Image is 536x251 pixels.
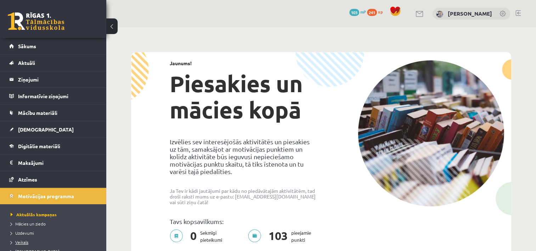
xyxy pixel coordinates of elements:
[9,138,97,154] a: Digitālie materiāli
[367,9,386,15] a: 241 xp
[9,188,97,204] a: Motivācijas programma
[448,10,492,17] a: [PERSON_NAME]
[8,12,64,30] a: Rīgas 1. Tālmācības vidusskola
[9,105,97,121] a: Mācību materiāli
[18,88,97,104] legend: Informatīvie ziņojumi
[11,239,99,245] a: Veikals
[9,88,97,104] a: Informatīvie ziņojumi
[11,212,57,217] span: Aktuālās kampaņas
[18,143,60,149] span: Digitālie materiāli
[18,193,74,199] span: Motivācijas programma
[378,9,383,15] span: xp
[170,71,316,123] h1: Piesakies un mācies kopā
[18,176,37,183] span: Atzīmes
[9,71,97,88] a: Ziņojumi
[367,9,377,16] span: 241
[170,229,226,244] p: Sekmīgi pieteikumi
[170,138,316,175] p: Izvēlies sev interesējošās aktivitātēs un piesakies uz tām, samaksājot ar motivācijas punktiem un...
[18,71,97,88] legend: Ziņojumi
[9,121,97,138] a: [DEMOGRAPHIC_DATA]
[9,38,97,54] a: Sākums
[18,43,36,49] span: Sākums
[187,229,200,244] span: 0
[349,9,366,15] a: 103 mP
[11,221,46,227] span: Mācies un ziedo
[170,218,316,225] p: Tavs kopsavilkums:
[248,229,315,244] p: pieejamie punkti
[18,60,35,66] span: Aktuāli
[11,211,99,218] a: Aktuālās kampaņas
[360,9,366,15] span: mP
[265,229,291,244] span: 103
[170,60,192,66] strong: Jaunums!
[18,155,97,171] legend: Maksājumi
[18,110,57,116] span: Mācību materiāli
[18,126,74,133] span: [DEMOGRAPHIC_DATA]
[11,230,34,236] span: Uzdevumi
[11,221,99,227] a: Mācies un ziedo
[11,239,28,245] span: Veikals
[358,60,504,206] img: campaign-image-1c4f3b39ab1f89d1fca25a8facaab35ebc8e40cf20aedba61fd73fb4233361ac.png
[9,155,97,171] a: Maksājumi
[170,188,316,205] p: Ja Tev ir kādi jautājumi par kādu no piedāvātajām aktivitātēm, tad droši raksti mums uz e-pastu: ...
[349,9,359,16] span: 103
[11,230,99,236] a: Uzdevumi
[9,171,97,188] a: Atzīmes
[436,11,443,18] img: Kristīne Vītola
[9,55,97,71] a: Aktuāli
